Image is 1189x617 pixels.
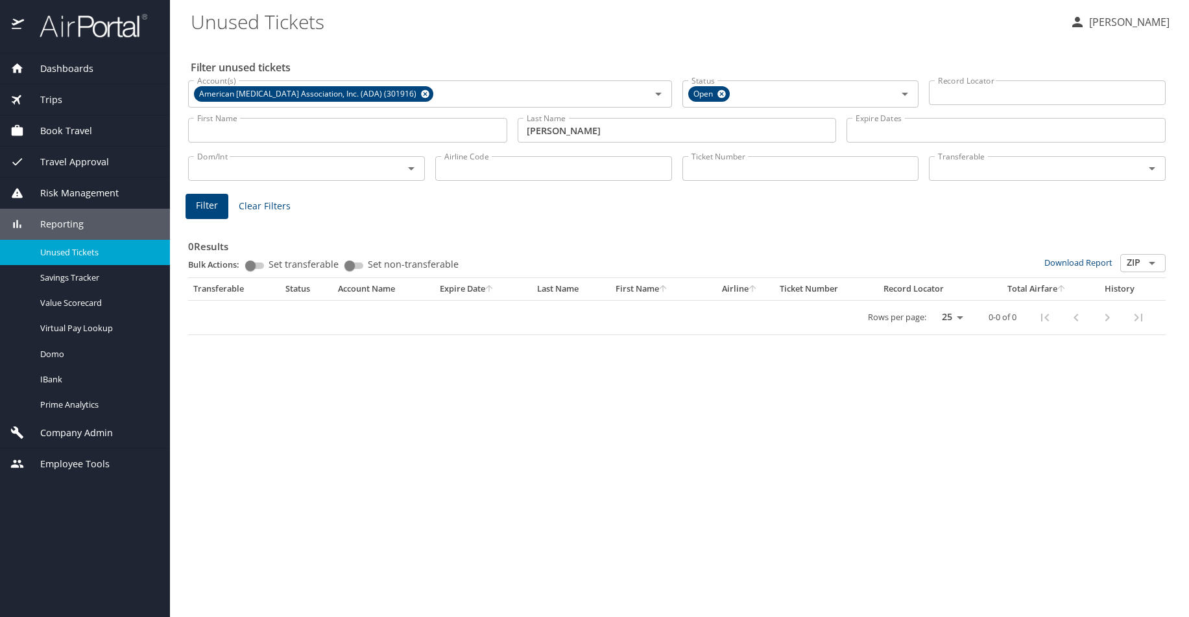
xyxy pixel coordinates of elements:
[1057,285,1066,294] button: sort
[333,278,435,300] th: Account Name
[24,217,84,231] span: Reporting
[194,86,433,102] div: American [MEDICAL_DATA] Association, Inc. (ADA) (301916)
[896,85,914,103] button: Open
[989,313,1016,321] p: 0-0 of 0
[40,348,154,360] span: Domo
[40,373,154,386] span: IBank
[40,246,154,259] span: Unused Tickets
[40,399,154,411] span: Prime Analytics
[188,278,1166,335] table: custom pagination table
[24,155,109,169] span: Travel Approval
[24,93,62,107] span: Trips
[1064,10,1175,34] button: [PERSON_NAME]
[688,87,721,101] span: Open
[1143,159,1161,178] button: Open
[688,86,730,102] div: Open
[191,57,1168,78] h2: Filter unused tickets
[649,85,667,103] button: Open
[196,198,218,214] span: Filter
[186,194,228,219] button: Filter
[40,272,154,284] span: Savings Tracker
[239,198,291,215] span: Clear Filters
[40,322,154,334] span: Virtual Pay Lookup
[191,1,1059,41] h1: Unused Tickets
[188,259,250,270] p: Bulk Actions:
[402,159,420,178] button: Open
[1085,14,1170,30] p: [PERSON_NAME]
[878,278,985,300] th: Record Locator
[610,278,705,300] th: First Name
[234,194,296,218] button: Clear Filters
[193,283,275,295] div: Transferable
[368,260,459,269] span: Set non-transferable
[1143,254,1161,272] button: Open
[868,313,926,321] p: Rows per page:
[269,260,339,269] span: Set transferable
[931,308,968,327] select: rows per page
[659,285,668,294] button: sort
[1089,278,1149,300] th: History
[194,87,424,101] span: American [MEDICAL_DATA] Association, Inc. (ADA) (301916)
[12,13,25,38] img: icon-airportal.png
[749,285,758,294] button: sort
[775,278,878,300] th: Ticket Number
[435,278,533,300] th: Expire Date
[24,124,92,138] span: Book Travel
[532,278,610,300] th: Last Name
[24,457,110,471] span: Employee Tools
[24,426,113,440] span: Company Admin
[280,278,333,300] th: Status
[25,13,147,38] img: airportal-logo.png
[40,297,154,309] span: Value Scorecard
[485,285,494,294] button: sort
[1044,257,1112,268] a: Download Report
[705,278,775,300] th: Airline
[188,231,1166,254] h3: 0 Results
[24,62,93,76] span: Dashboards
[985,278,1089,300] th: Total Airfare
[24,186,119,200] span: Risk Management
